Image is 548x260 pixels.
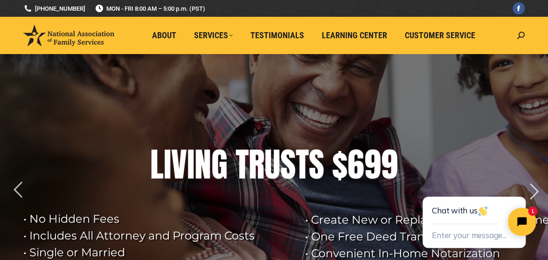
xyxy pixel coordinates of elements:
div: S [280,146,296,183]
div: L [150,146,164,183]
div: T [296,146,309,183]
div: N [194,146,211,183]
div: $ [332,146,347,183]
iframe: Tidio Chat [402,166,548,260]
a: Testimonials [244,27,311,44]
a: Facebook page opens in new window [513,2,525,14]
div: S [309,146,324,183]
div: 9 [364,146,381,183]
a: About [146,27,183,44]
div: T [236,146,249,183]
span: Learning Center [322,30,387,41]
a: Learning Center [315,27,394,44]
div: R [249,146,264,183]
span: Testimonials [250,30,304,41]
div: U [264,146,280,183]
span: MON - FRI 8:00 AM – 5:00 p.m. (PST) [95,4,205,13]
div: I [187,146,194,183]
div: 9 [381,146,398,183]
div: 6 [347,146,364,183]
a: [PHONE_NUMBER] [23,4,85,13]
a: Customer Service [398,27,482,44]
div: I [164,146,171,183]
div: V [171,146,187,183]
span: Customer Service [405,30,475,41]
div: G [211,146,228,183]
img: National Association of Family Services [23,25,114,46]
span: About [152,30,176,41]
span: Services [194,30,233,41]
